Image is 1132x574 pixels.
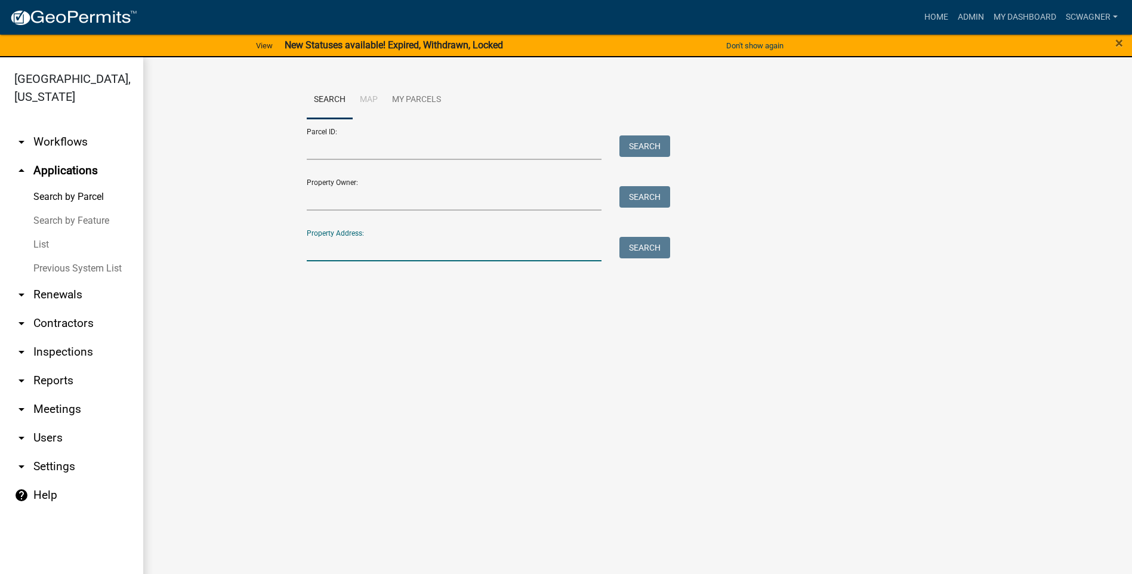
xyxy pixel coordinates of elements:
i: arrow_drop_down [14,316,29,331]
button: Search [619,186,670,208]
i: arrow_drop_down [14,374,29,388]
a: My Dashboard [989,6,1061,29]
a: My Parcels [385,81,448,119]
a: Admin [953,6,989,29]
a: View [251,36,277,55]
i: arrow_drop_down [14,345,29,359]
strong: New Statuses available! Expired, Withdrawn, Locked [285,39,503,51]
a: Home [920,6,953,29]
i: arrow_drop_down [14,459,29,474]
i: arrow_drop_up [14,163,29,178]
button: Search [619,237,670,258]
i: help [14,488,29,502]
i: arrow_drop_down [14,135,29,149]
button: Close [1115,36,1123,50]
a: scwagner [1061,6,1122,29]
span: × [1115,35,1123,51]
a: Search [307,81,353,119]
i: arrow_drop_down [14,288,29,302]
i: arrow_drop_down [14,402,29,416]
button: Search [619,135,670,157]
button: Don't show again [721,36,788,55]
i: arrow_drop_down [14,431,29,445]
